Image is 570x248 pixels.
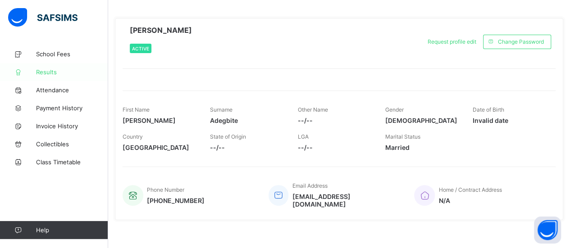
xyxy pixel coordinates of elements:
span: Invoice History [36,122,108,130]
span: [PHONE_NUMBER] [147,197,205,204]
button: Open asap [534,216,561,243]
span: [DEMOGRAPHIC_DATA] [385,117,459,124]
span: Home / Contract Address [438,186,502,193]
span: Phone Number [147,186,184,193]
span: Invalid date [473,117,547,124]
span: Class Timetable [36,158,108,166]
span: --/-- [210,144,284,151]
span: Other Name [297,106,328,113]
span: Results [36,68,108,76]
span: Country [123,133,143,140]
span: Change Password [498,38,544,45]
span: [EMAIL_ADDRESS][DOMAIN_NAME] [292,193,401,208]
span: Email Address [292,182,327,189]
span: Collectibles [36,140,108,148]
span: [PERSON_NAME] [123,117,196,124]
span: Surname [210,106,233,113]
span: --/-- [297,144,371,151]
span: N/A [438,197,502,204]
span: Request profile edit [428,38,476,45]
span: Attendance [36,86,108,94]
span: Marital Status [385,133,420,140]
span: State of Origin [210,133,246,140]
span: School Fees [36,50,108,58]
span: Payment History [36,104,108,112]
span: Date of Birth [473,106,504,113]
span: [GEOGRAPHIC_DATA] [123,144,196,151]
span: LGA [297,133,308,140]
span: Adegbite [210,117,284,124]
span: Help [36,226,108,234]
span: [PERSON_NAME] [130,26,192,35]
span: Active [132,46,149,51]
span: Married [385,144,459,151]
img: safsims [8,8,78,27]
span: Gender [385,106,404,113]
span: First Name [123,106,150,113]
span: --/-- [297,117,371,124]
